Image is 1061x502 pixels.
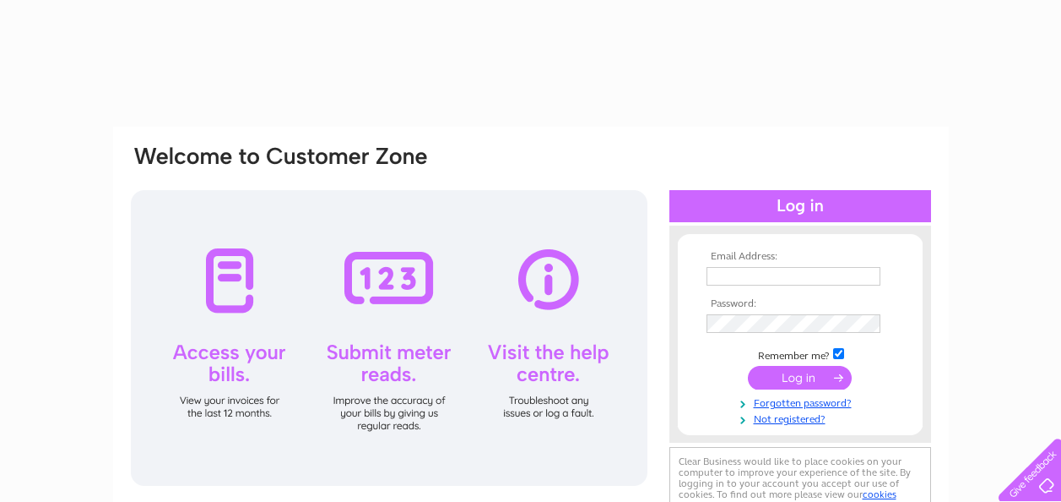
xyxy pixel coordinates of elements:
[706,394,898,410] a: Forgotten password?
[702,298,898,310] th: Password:
[702,251,898,263] th: Email Address:
[706,410,898,426] a: Not registered?
[702,346,898,363] td: Remember me?
[748,366,852,390] input: Submit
